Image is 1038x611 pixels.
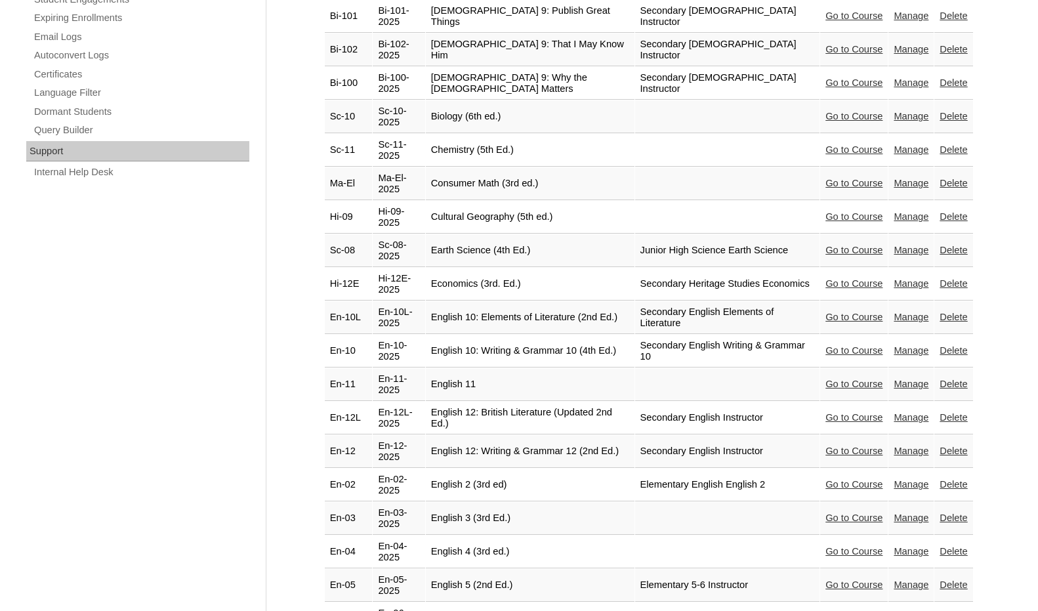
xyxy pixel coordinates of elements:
[33,66,249,83] a: Certificates
[894,211,928,222] a: Manage
[426,301,634,334] td: English 10: Elements of Literature (2nd Ed.)
[894,111,928,121] a: Manage
[894,412,928,423] a: Manage
[825,144,882,155] a: Go to Course
[825,211,882,222] a: Go to Course
[426,402,634,434] td: English 12: British Literature (Updated 2nd Ed.)
[940,245,967,255] a: Delete
[426,435,634,468] td: English 12: Writing & Grammar 12 (2nd Ed.)
[325,301,373,334] td: En-10L
[325,134,373,167] td: Sc-11
[426,234,634,267] td: Earth Science (4th Ed.)
[373,33,425,66] td: Bi-102-2025
[33,29,249,45] a: Email Logs
[940,77,967,88] a: Delete
[940,144,967,155] a: Delete
[825,379,882,389] a: Go to Course
[325,435,373,468] td: En-12
[373,234,425,267] td: Sc-08-2025
[825,245,882,255] a: Go to Course
[635,469,820,501] td: Elementary English English 2
[894,479,928,490] a: Manage
[325,368,373,401] td: En-11
[940,513,967,523] a: Delete
[825,278,882,289] a: Go to Course
[426,134,634,167] td: Chemistry (5th Ed.)
[373,402,425,434] td: En-12L-2025
[325,201,373,234] td: Hi-09
[373,67,425,100] td: Bi-100-2025
[825,412,882,423] a: Go to Course
[33,164,249,180] a: Internal Help Desk
[373,469,425,501] td: En-02-2025
[426,335,634,368] td: English 10: Writing & Grammar 10 (4th Ed.)
[825,44,882,54] a: Go to Course
[894,579,928,590] a: Manage
[325,167,373,200] td: Ma-El
[894,379,928,389] a: Manage
[825,479,882,490] a: Go to Course
[33,47,249,64] a: Autoconvert Logs
[426,368,634,401] td: English 11
[373,368,425,401] td: En-11-2025
[940,44,967,54] a: Delete
[825,446,882,456] a: Go to Course
[426,67,634,100] td: [DEMOGRAPHIC_DATA] 9: Why the [DEMOGRAPHIC_DATA] Matters
[940,278,967,289] a: Delete
[894,178,928,188] a: Manage
[825,77,882,88] a: Go to Course
[940,546,967,557] a: Delete
[373,536,425,568] td: En-04-2025
[426,167,634,200] td: Consumer Math (3rd ed.)
[33,104,249,120] a: Dormant Students
[426,569,634,602] td: English 5 (2nd Ed.)
[940,211,967,222] a: Delete
[940,479,967,490] a: Delete
[635,402,820,434] td: Secondary English Instructor
[426,502,634,535] td: English 3 (3rd Ed.)
[635,33,820,66] td: Secondary [DEMOGRAPHIC_DATA] Instructor
[325,100,373,133] td: Sc-10
[325,469,373,501] td: En-02
[426,201,634,234] td: Cultural Geography (5th ed.)
[894,345,928,356] a: Manage
[825,579,882,590] a: Go to Course
[426,100,634,133] td: Biology (6th ed.)
[825,546,882,557] a: Go to Course
[426,536,634,568] td: English 4 (3rd ed.)
[635,335,820,368] td: Secondary English Writing & Grammar 10
[940,579,967,590] a: Delete
[635,569,820,602] td: Elementary 5-6 Instructor
[894,546,928,557] a: Manage
[894,77,928,88] a: Manage
[635,268,820,301] td: Secondary Heritage Studies Economics
[373,502,425,535] td: En-03-2025
[940,111,967,121] a: Delete
[635,234,820,267] td: Junior High Science Earth Science
[426,469,634,501] td: English 2 (3rd ed)
[894,513,928,523] a: Manage
[373,301,425,334] td: En-10L-2025
[33,85,249,101] a: Language Filter
[635,435,820,468] td: Secondary English Instructor
[894,245,928,255] a: Manage
[373,201,425,234] td: Hi-09-2025
[825,178,882,188] a: Go to Course
[894,11,928,21] a: Manage
[940,178,967,188] a: Delete
[33,10,249,26] a: Expiring Enrollments
[373,134,425,167] td: Sc-11-2025
[325,502,373,535] td: En-03
[325,402,373,434] td: En-12L
[825,11,882,21] a: Go to Course
[373,435,425,468] td: En-12-2025
[825,345,882,356] a: Go to Course
[373,335,425,368] td: En-10-2025
[825,312,882,322] a: Go to Course
[894,144,928,155] a: Manage
[635,67,820,100] td: Secondary [DEMOGRAPHIC_DATA] Instructor
[426,268,634,301] td: Economics (3rd. Ed.)
[940,412,967,423] a: Delete
[373,569,425,602] td: En-05-2025
[373,167,425,200] td: Ma-El-2025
